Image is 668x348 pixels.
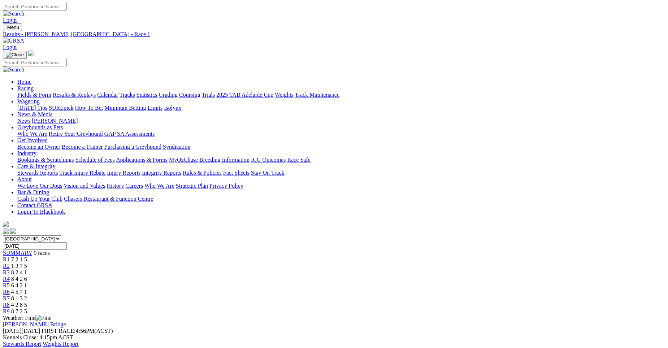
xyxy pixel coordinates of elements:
a: How To Bet [75,105,103,111]
a: About [17,176,32,182]
div: About [17,183,665,189]
a: [PERSON_NAME] Bridge [3,321,66,327]
a: Stewards Report [3,341,41,347]
a: Coursing [179,92,200,98]
a: Racing [17,85,34,91]
button: Toggle navigation [3,51,27,59]
a: Race Safe [287,157,310,163]
span: 4:56PM(ACST) [42,328,113,334]
input: Search [3,59,67,66]
span: R5 [3,282,10,288]
img: Search [3,10,25,17]
input: Select date [3,242,67,250]
img: logo-grsa-white.png [3,221,9,227]
span: 6 4 2 1 [11,282,27,288]
div: Industry [17,157,665,163]
a: R8 [3,302,10,308]
a: Vision and Values [64,183,105,189]
a: Care & Integrity [17,163,56,169]
a: Industry [17,150,36,156]
a: News [17,118,30,124]
button: Toggle navigation [3,23,22,31]
a: Wagering [17,98,40,104]
span: Weather: Fine [3,315,51,321]
a: GAP SA Assessments [104,131,155,137]
a: Statistics [136,92,157,98]
a: Bookings & Scratchings [17,157,74,163]
a: Injury Reports [107,170,140,176]
span: 8 7 2 5 [11,308,27,314]
a: Weights [275,92,294,98]
span: R2 [3,263,10,269]
a: Schedule of Fees [75,157,114,163]
div: Kennels Close: 4:15pm ACST [3,334,665,341]
a: R6 [3,289,10,295]
a: Track Maintenance [295,92,339,98]
a: Tracks [120,92,135,98]
a: Cash Up Your Club [17,196,62,202]
a: Grading [159,92,178,98]
img: Search [3,66,25,73]
div: Wagering [17,105,665,111]
a: [PERSON_NAME] [32,118,78,124]
a: Stay On Track [251,170,284,176]
a: Strategic Plan [176,183,208,189]
a: MyOzChase [169,157,198,163]
a: R4 [3,276,10,282]
a: Isolynx [164,105,181,111]
a: Calendar [97,92,118,98]
a: Home [17,79,31,85]
a: Fields & Form [17,92,51,98]
a: SUREpick [49,105,73,111]
a: Results & Replays [53,92,96,98]
a: Integrity Reports [142,170,181,176]
a: Minimum Betting Limits [104,105,162,111]
a: Chasers Restaurant & Function Centre [64,196,153,202]
a: R7 [3,295,10,301]
a: Who We Are [144,183,174,189]
span: 8 1 3 2 [11,295,27,301]
a: R9 [3,308,10,314]
img: facebook.svg [3,228,9,234]
div: Care & Integrity [17,170,665,176]
a: R3 [3,269,10,275]
a: News & Media [17,111,53,117]
a: Fact Sheets [223,170,250,176]
a: Greyhounds as Pets [17,124,63,130]
img: Fine [35,315,51,321]
div: Racing [17,92,665,98]
a: Stewards Reports [17,170,58,176]
span: 7 2 1 5 [11,256,27,262]
a: We Love Our Dogs [17,183,62,189]
a: Login To Blackbook [17,209,65,215]
a: Get Involved [17,137,48,143]
a: Careers [125,183,143,189]
a: SUMMARY [3,250,32,256]
input: Search [3,3,67,10]
span: [DATE] [3,328,40,334]
div: Bar & Dining [17,196,665,202]
img: twitter.svg [10,228,16,234]
span: 4 5 7 1 [11,289,27,295]
a: Results - [PERSON_NAME][GEOGRAPHIC_DATA] - Race 1 [3,31,665,38]
span: R1 [3,256,10,262]
div: News & Media [17,118,665,124]
a: Login [3,17,17,23]
a: Login [3,44,17,50]
a: Applications & Forms [116,157,168,163]
span: Menu [7,25,19,30]
img: Close [6,52,24,58]
span: 1 3 7 5 [11,263,27,269]
span: 8 4 2 6 [11,276,27,282]
a: Retire Your Greyhound [49,131,103,137]
span: [DATE] [3,328,22,334]
a: Breeding Information [199,157,250,163]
